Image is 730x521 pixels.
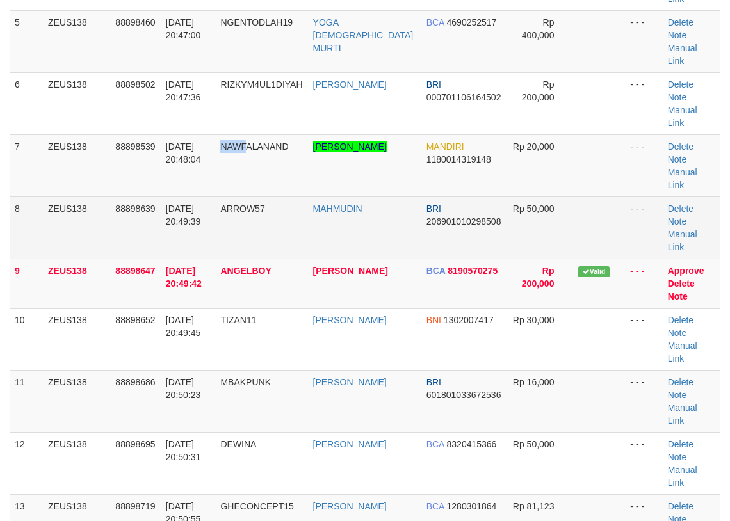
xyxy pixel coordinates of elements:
span: BRI [426,79,441,90]
span: Copy 8190570275 to clipboard [448,266,498,276]
span: NGENTODLAH19 [220,17,293,28]
a: Note [668,154,687,164]
a: Note [668,30,687,40]
td: 7 [10,134,43,196]
span: 88898652 [115,315,155,325]
span: 88898539 [115,141,155,152]
span: BNI [426,315,441,325]
td: 9 [10,259,43,308]
a: [PERSON_NAME] [313,377,387,387]
a: Delete [668,204,693,214]
span: GHECONCEPT15 [220,501,293,511]
span: BRI [426,204,441,214]
a: Manual Link [668,167,697,190]
a: Note [668,452,687,462]
td: ZEUS138 [43,196,110,259]
a: Manual Link [668,229,697,252]
span: Valid transaction [578,266,609,277]
a: [PERSON_NAME] [313,315,387,325]
td: ZEUS138 [43,432,110,494]
span: Copy 4690252517 to clipboard [447,17,497,28]
td: 10 [10,308,43,370]
span: [DATE] 20:49:39 [166,204,201,227]
span: [DATE] 20:47:00 [166,17,201,40]
td: ZEUS138 [43,72,110,134]
a: YOGA [DEMOGRAPHIC_DATA] MURTI [313,17,414,53]
td: - - - [625,134,662,196]
span: 88898647 [115,266,155,276]
td: - - - [625,370,662,432]
span: [DATE] 20:47:36 [166,79,201,102]
a: Note [668,92,687,102]
td: ZEUS138 [43,10,110,72]
span: Rp 200,000 [522,79,555,102]
span: BCA [426,266,446,276]
a: Approve [668,266,704,276]
span: Rp 50,000 [513,439,555,449]
span: 88898695 [115,439,155,449]
a: Delete [668,141,693,152]
td: ZEUS138 [43,134,110,196]
td: 6 [10,72,43,134]
span: [DATE] 20:50:31 [166,439,201,462]
a: Note [668,291,688,301]
a: [PERSON_NAME] [313,79,387,90]
td: - - - [625,10,662,72]
span: BRI [426,377,441,387]
span: Rp 20,000 [513,141,555,152]
span: ARROW57 [220,204,264,214]
td: 11 [10,370,43,432]
span: BCA [426,17,444,28]
span: Rp 30,000 [513,315,555,325]
span: Copy 1302007417 to clipboard [444,315,494,325]
td: - - - [625,259,662,308]
a: [PERSON_NAME] [313,439,387,449]
span: Copy 601801033672536 to clipboard [426,390,501,400]
span: [DATE] 20:48:04 [166,141,201,164]
a: MAHMUDIN [313,204,362,214]
a: Manual Link [668,43,697,66]
span: 88898460 [115,17,155,28]
td: 12 [10,432,43,494]
span: Copy 000701106164502 to clipboard [426,92,501,102]
td: ZEUS138 [43,370,110,432]
a: [PERSON_NAME] [313,141,387,152]
td: ZEUS138 [43,259,110,308]
a: Delete [668,439,693,449]
a: Note [668,216,687,227]
span: 88898502 [115,79,155,90]
a: Manual Link [668,403,697,426]
a: Delete [668,278,695,289]
span: Rp 200,000 [522,266,555,289]
span: Copy 8320415366 to clipboard [447,439,497,449]
span: MBAKPUNK [220,377,271,387]
span: DEWINA [220,439,256,449]
a: Delete [668,501,693,511]
span: Rp 81,123 [513,501,555,511]
a: Manual Link [668,341,697,364]
td: 8 [10,196,43,259]
a: Delete [668,17,693,28]
a: Delete [668,315,693,325]
td: 5 [10,10,43,72]
td: ZEUS138 [43,308,110,370]
span: Rp 16,000 [513,377,555,387]
a: [PERSON_NAME] [313,501,387,511]
a: [PERSON_NAME] [313,266,388,276]
td: - - - [625,308,662,370]
td: - - - [625,72,662,134]
a: Delete [668,377,693,387]
span: RIZKYM4UL1DIYAH [220,79,302,90]
span: BCA [426,501,444,511]
span: NAWFALANAND [220,141,288,152]
span: Rp 400,000 [522,17,555,40]
span: Rp 50,000 [513,204,555,214]
span: ANGELBOY [220,266,271,276]
span: Copy 1280301864 to clipboard [447,501,497,511]
span: 88898686 [115,377,155,387]
a: Note [668,390,687,400]
span: MANDIRI [426,141,464,152]
a: Note [668,328,687,338]
span: 88898639 [115,204,155,214]
td: - - - [625,196,662,259]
